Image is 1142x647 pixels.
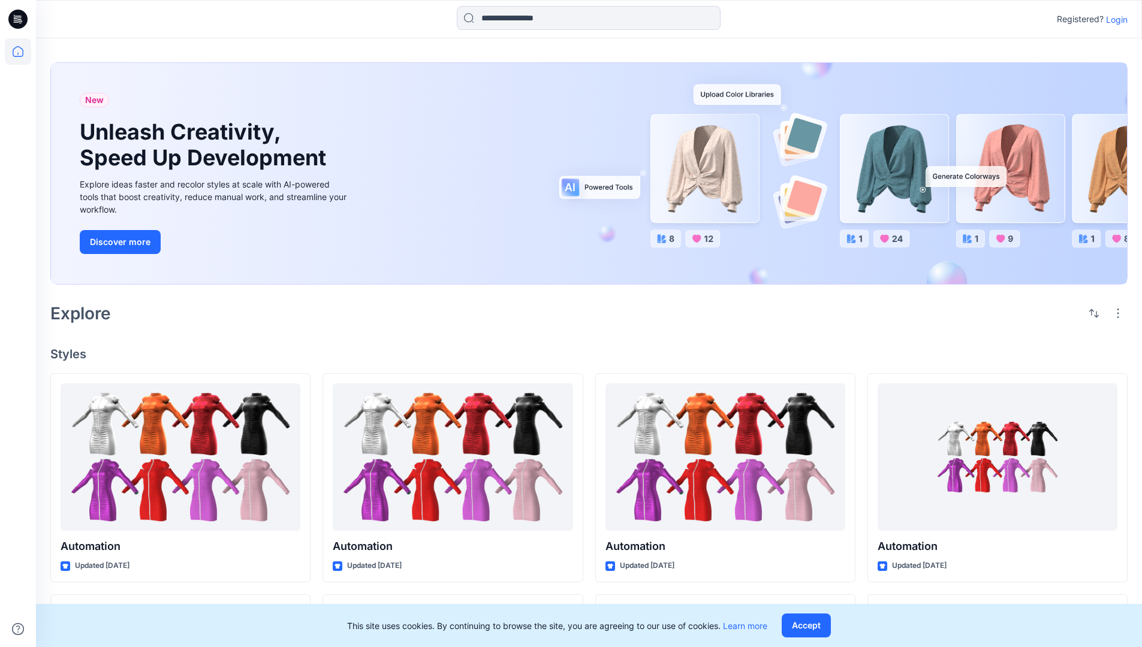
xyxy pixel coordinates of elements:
[605,383,845,531] a: Automation
[80,230,349,254] a: Discover more
[50,304,111,323] h2: Explore
[605,538,845,555] p: Automation
[347,560,402,572] p: Updated [DATE]
[333,538,572,555] p: Automation
[50,347,1128,361] h4: Styles
[1057,12,1104,26] p: Registered?
[80,230,161,254] button: Discover more
[782,613,831,637] button: Accept
[347,619,767,632] p: This site uses cookies. By continuing to browse the site, you are agreeing to our use of cookies.
[892,560,947,572] p: Updated [DATE]
[333,383,572,531] a: Automation
[80,119,332,171] h1: Unleash Creativity, Speed Up Development
[75,560,129,572] p: Updated [DATE]
[1106,13,1128,26] p: Login
[620,560,674,572] p: Updated [DATE]
[85,93,104,107] span: New
[80,178,349,216] div: Explore ideas faster and recolor styles at scale with AI-powered tools that boost creativity, red...
[61,383,300,531] a: Automation
[878,538,1117,555] p: Automation
[61,538,300,555] p: Automation
[878,383,1117,531] a: Automation
[723,621,767,631] a: Learn more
